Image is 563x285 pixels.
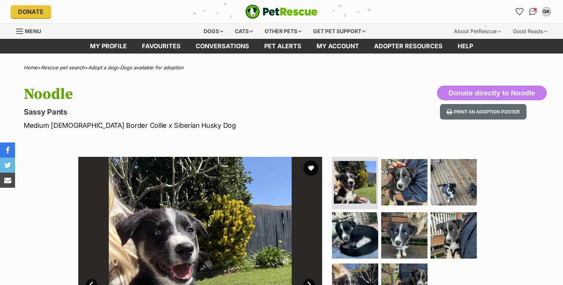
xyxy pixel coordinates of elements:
[5,65,558,70] div: > > >
[188,39,257,54] a: conversations
[381,159,428,205] img: Photo of Noodle
[24,86,342,103] h1: Noodle
[543,8,550,15] div: GK
[24,107,342,117] p: Sassy Pants
[88,64,117,70] a: Adopt a dog
[198,24,228,39] div: Dogs
[24,120,342,130] p: Medium [DEMOGRAPHIC_DATA] Border Collie x Siberian Husky Dog
[25,28,41,34] span: Menu
[309,39,367,54] a: My account
[245,5,318,19] a: PetRescue
[367,39,450,54] a: Adopter resources
[230,24,258,39] div: Cats
[308,24,371,39] div: Get pet support
[334,161,376,204] img: Photo of Noodle
[303,161,318,176] button: favourite
[449,24,506,39] div: About PetRescue
[82,39,134,54] a: My profile
[120,64,184,70] a: Dogs available for adoption
[431,159,477,205] img: Photo of Noodle
[16,24,46,37] a: Menu
[259,24,307,39] div: Other pets
[332,212,378,259] img: Photo of Noodle
[450,39,481,54] a: Help
[527,6,539,18] a: Conversations
[508,24,552,39] div: Good Reads
[431,212,477,259] img: Photo of Noodle
[440,104,526,120] button: Print an adoption poster
[11,5,51,18] a: Donate
[513,6,525,18] a: Favourites
[24,64,38,70] a: Home
[513,6,552,18] ul: Account quick links
[381,212,428,259] img: Photo of Noodle
[529,8,537,15] img: chat-41dd97257d64d25036548639549fe6c8038ab92f7586957e7f3b1b290dea8141.svg
[540,6,552,18] button: My account
[437,86,547,101] button: Donate directly to Noodle
[41,64,85,70] a: Rescue pet search
[245,5,318,19] img: logo-e224e6f780fb5917bec1dbf3a21bbac754714ae5b6737aabdf751b685950b380.svg
[134,39,188,54] a: Favourites
[257,39,309,54] a: Pet alerts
